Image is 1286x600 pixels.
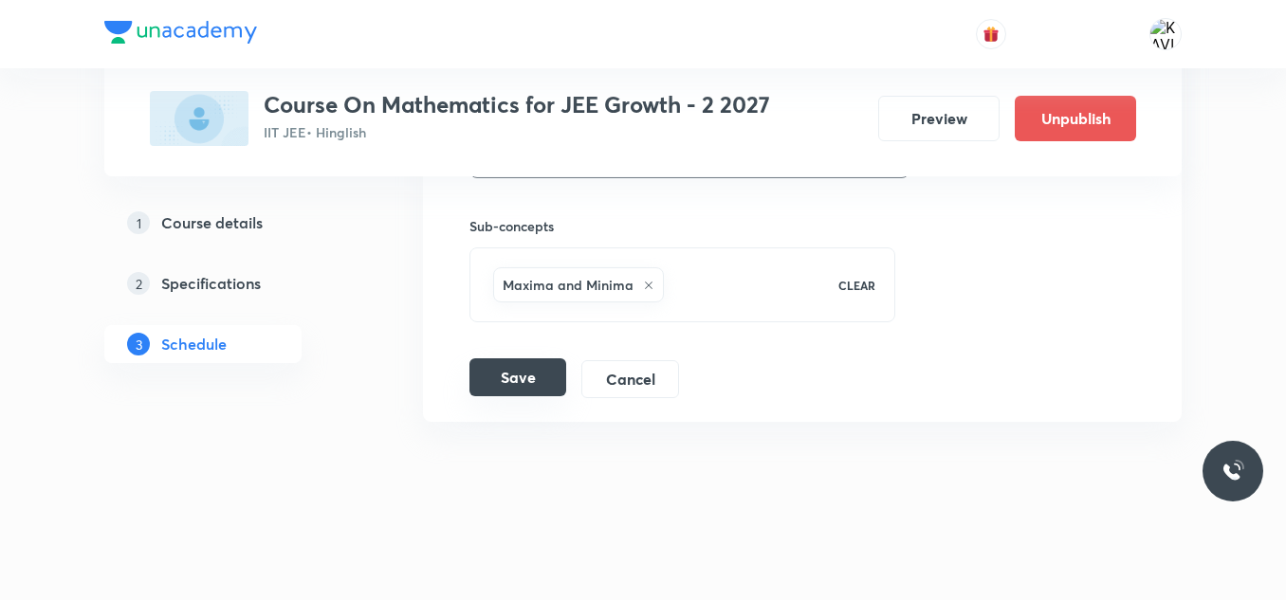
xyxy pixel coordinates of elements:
img: KAVITA YADAV [1149,18,1182,50]
button: Preview [878,96,1000,141]
button: Cancel [581,360,679,398]
h5: Schedule [161,333,227,355]
a: 1Course details [104,204,362,242]
button: Save [469,358,566,396]
img: Company Logo [104,21,257,44]
p: 3 [127,333,150,355]
img: ttu [1222,460,1244,482]
h5: Specifications [161,272,261,295]
p: 1 [127,211,150,234]
p: 2 [127,272,150,295]
h6: Maxima and Minima [503,275,634,295]
h5: Course details [161,211,263,234]
a: Company Logo [104,21,257,48]
p: IIT JEE • Hinglish [264,122,770,142]
img: E9B3D007-BA4F-4678-92B1-CC49CEF1D598_plus.png [150,91,248,146]
h6: Sub-concepts [469,216,895,236]
img: avatar [983,26,1000,43]
button: Unpublish [1015,96,1136,141]
h3: Course On Mathematics for JEE Growth - 2 2027 [264,91,770,118]
a: 2Specifications [104,264,362,302]
button: avatar [976,19,1006,49]
p: CLEAR [838,277,875,294]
